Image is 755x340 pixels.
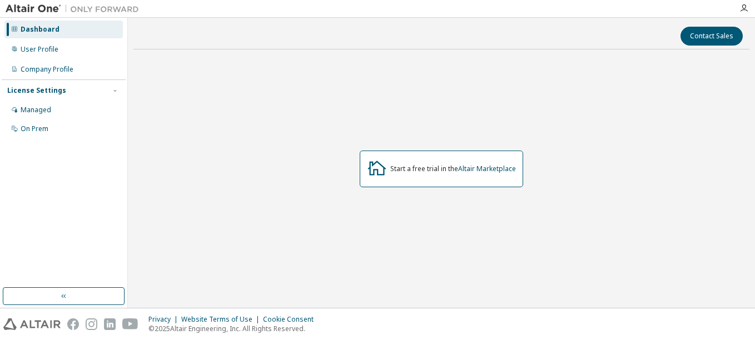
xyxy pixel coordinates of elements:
[21,25,59,34] div: Dashboard
[181,315,263,324] div: Website Terms of Use
[681,27,743,46] button: Contact Sales
[390,164,516,173] div: Start a free trial in the
[86,318,97,330] img: instagram.svg
[122,318,138,330] img: youtube.svg
[6,3,145,14] img: Altair One
[21,124,48,133] div: On Prem
[263,315,320,324] div: Cookie Consent
[67,318,79,330] img: facebook.svg
[7,86,66,95] div: License Settings
[148,315,181,324] div: Privacy
[104,318,116,330] img: linkedin.svg
[21,45,58,54] div: User Profile
[21,65,73,74] div: Company Profile
[3,318,61,330] img: altair_logo.svg
[458,164,516,173] a: Altair Marketplace
[148,324,320,333] p: © 2025 Altair Engineering, Inc. All Rights Reserved.
[21,106,51,114] div: Managed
